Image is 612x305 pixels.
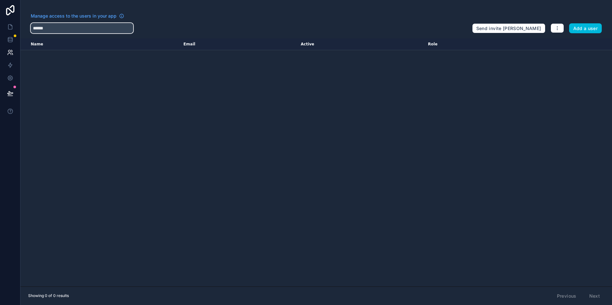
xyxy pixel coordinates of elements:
div: scrollable content [20,38,612,286]
th: Email [180,38,297,50]
th: Active [297,38,424,50]
span: Showing 0 of 0 results [28,293,69,298]
button: Send invite [PERSON_NAME] [472,23,545,34]
span: Manage access to the users in your app [31,13,117,19]
th: Role [424,38,527,50]
a: Manage access to the users in your app [31,13,124,19]
th: Name [20,38,180,50]
button: Add a user [569,23,602,34]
